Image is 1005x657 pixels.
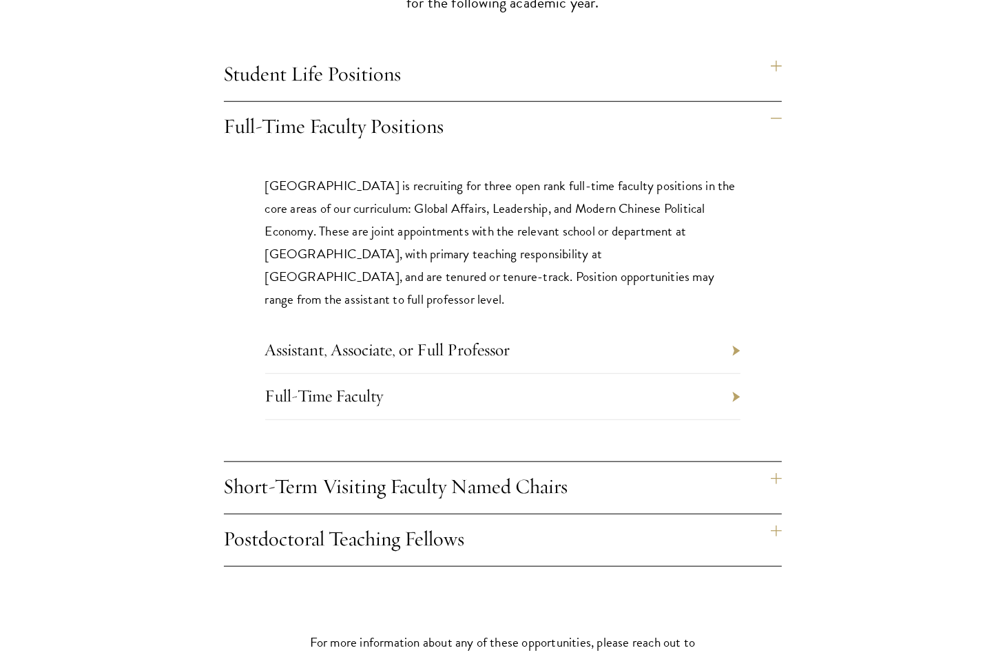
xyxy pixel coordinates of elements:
[224,514,782,566] h4: Postdoctoral Teaching Fellows
[265,174,740,311] p: [GEOGRAPHIC_DATA] is recruiting for three open rank full-time faculty positions in the core areas...
[265,339,510,360] a: Assistant, Associate, or Full Professor
[224,102,782,154] h4: Full-Time Faculty Positions
[224,462,782,514] h4: Short-Term Visiting Faculty Named Chairs
[224,50,782,101] h4: Student Life Positions
[265,385,384,406] a: Full-Time Faculty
